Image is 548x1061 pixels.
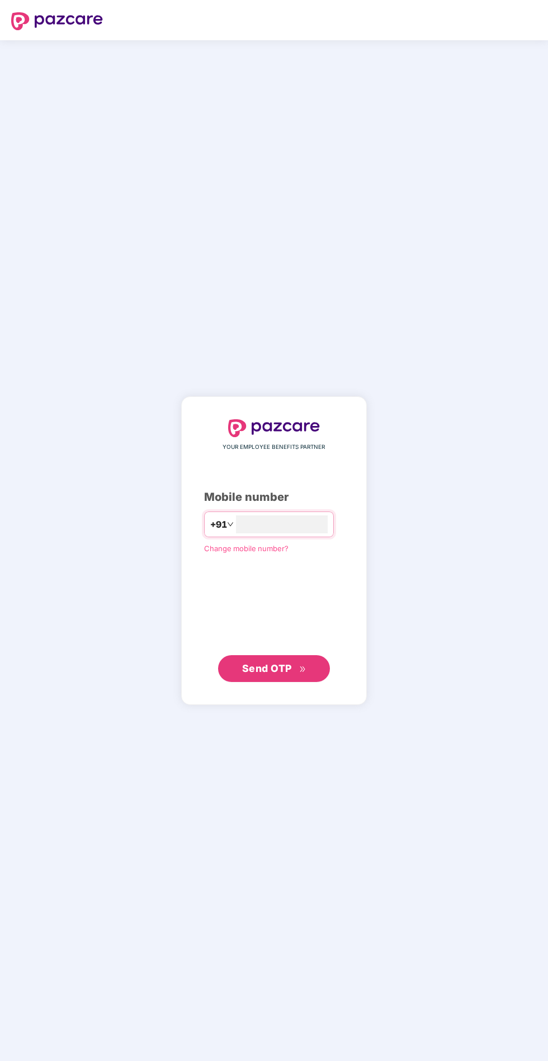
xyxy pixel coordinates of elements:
[204,489,344,506] div: Mobile number
[242,662,292,674] span: Send OTP
[204,544,289,553] a: Change mobile number?
[218,655,330,682] button: Send OTPdouble-right
[11,12,103,30] img: logo
[223,443,325,452] span: YOUR EMPLOYEE BENEFITS PARTNER
[210,518,227,532] span: +91
[227,521,234,528] span: down
[299,666,306,673] span: double-right
[228,419,320,437] img: logo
